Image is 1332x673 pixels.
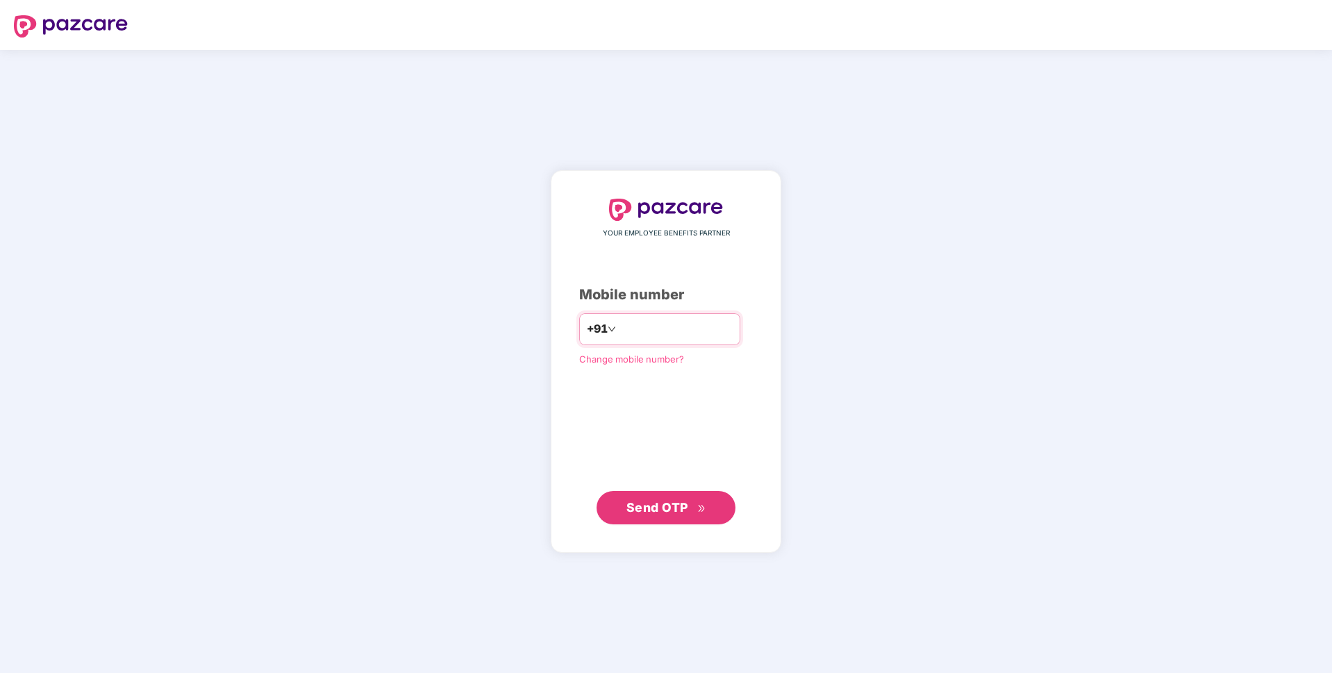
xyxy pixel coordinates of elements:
[697,504,706,513] span: double-right
[587,320,608,338] span: +91
[626,500,688,515] span: Send OTP
[579,354,684,365] a: Change mobile number?
[579,284,753,306] div: Mobile number
[609,199,723,221] img: logo
[608,325,616,333] span: down
[603,228,730,239] span: YOUR EMPLOYEE BENEFITS PARTNER
[597,491,735,524] button: Send OTPdouble-right
[14,15,128,38] img: logo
